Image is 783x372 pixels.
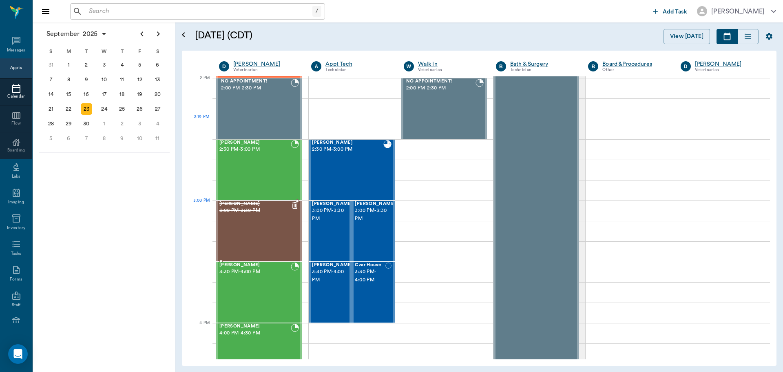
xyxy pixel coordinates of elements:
div: Tuesday, September 9, 2025 [81,74,92,85]
div: A [311,61,321,71]
div: M [60,45,78,58]
span: September [45,28,81,40]
div: Wednesday, September 10, 2025 [99,74,110,85]
div: Monday, October 6, 2025 [63,133,74,144]
a: Appt Tech [325,60,391,68]
div: BOOKED, 2:30 PM - 3:00 PM [216,139,302,200]
div: Thursday, September 4, 2025 [116,59,128,71]
span: [PERSON_NAME] [219,263,291,268]
div: Sunday, September 21, 2025 [45,103,57,115]
div: Sunday, September 28, 2025 [45,118,57,129]
div: Monday, September 29, 2025 [63,118,74,129]
div: T [77,45,95,58]
div: Thursday, September 11, 2025 [116,74,128,85]
span: 2:30 PM - 3:00 PM [312,145,383,154]
div: 3 PM [188,196,210,217]
div: Appts [10,65,22,71]
div: Friday, October 10, 2025 [134,133,146,144]
div: NOT_CONFIRMED, 3:30 PM - 4:00 PM [352,262,394,323]
div: Monday, September 15, 2025 [63,89,74,100]
div: T [113,45,131,58]
div: S [42,45,60,58]
div: NOT_CONFIRMED, 3:00 PM - 3:30 PM [309,200,352,262]
span: 2:00 PM - 2:30 PM [221,84,291,92]
div: Technician [325,67,391,74]
span: [PERSON_NAME] [355,201,396,207]
a: Bath & Surgery [510,60,576,68]
h5: [DATE] (CDT) [195,29,409,42]
span: 4:00 PM - 4:30 PM [219,329,291,337]
div: B [588,61,598,71]
button: September2025 [42,26,111,42]
span: [PERSON_NAME] [312,201,353,207]
div: D [219,61,229,71]
div: S [148,45,166,58]
div: Veterinarian [233,67,299,74]
div: B [496,61,506,71]
a: Walk In [418,60,484,68]
a: [PERSON_NAME] [233,60,299,68]
div: Forms [10,276,22,283]
div: Tuesday, September 30, 2025 [81,118,92,129]
a: Board &Procedures [602,60,668,68]
div: Labs [12,174,20,180]
span: [PERSON_NAME] [312,140,383,145]
div: Tasks [11,251,21,257]
button: View [DATE] [664,29,710,44]
div: [PERSON_NAME] [711,7,765,16]
span: [PERSON_NAME] [219,324,291,329]
div: Tuesday, October 7, 2025 [81,133,92,144]
div: CANCELED, 3:00 PM - 3:30 PM [216,200,302,262]
div: Open Intercom Messenger [8,344,28,364]
div: Inventory [7,225,25,231]
div: Monday, September 1, 2025 [63,59,74,71]
div: 4 PM [188,319,210,339]
div: Saturday, September 27, 2025 [152,103,163,115]
div: Imaging [8,199,24,205]
div: Friday, September 12, 2025 [134,74,146,85]
div: Messages [7,47,26,53]
div: Wednesday, October 8, 2025 [99,133,110,144]
span: 3:30 PM - 4:00 PM [219,268,291,276]
div: Thursday, September 25, 2025 [116,103,128,115]
div: Saturday, October 11, 2025 [152,133,163,144]
div: D [681,61,691,71]
div: Sunday, September 14, 2025 [45,89,57,100]
div: Technician [510,67,576,74]
div: W [95,45,113,58]
div: BOOKED, 3:30 PM - 4:00 PM [216,262,302,323]
div: Staff [12,302,20,308]
span: 2025 [81,28,99,40]
a: [PERSON_NAME] [695,60,761,68]
div: Veterinarian [695,67,761,74]
div: Thursday, October 9, 2025 [116,133,128,144]
span: [PERSON_NAME] [219,140,291,145]
div: BOOKED, 2:00 PM - 2:30 PM [401,78,487,139]
div: READY_TO_CHECKOUT, 2:30 PM - 3:00 PM [309,139,394,200]
div: Saturday, September 13, 2025 [152,74,163,85]
button: Next page [150,26,166,42]
div: Tuesday, September 2, 2025 [81,59,92,71]
div: / [312,6,321,17]
span: 3:30 PM - 4:00 PM [312,268,353,284]
div: Saturday, October 4, 2025 [152,118,163,129]
div: Friday, October 3, 2025 [134,118,146,129]
span: [PERSON_NAME] [312,263,353,268]
div: Sunday, October 5, 2025 [45,133,57,144]
div: Saturday, September 20, 2025 [152,89,163,100]
div: W [404,61,414,71]
div: Friday, September 19, 2025 [134,89,146,100]
div: NOT_CONFIRMED, 3:00 PM - 3:30 PM [352,200,394,262]
span: [PERSON_NAME] [219,201,291,207]
div: Thursday, October 2, 2025 [116,118,128,129]
div: Friday, September 26, 2025 [134,103,146,115]
button: Add Task [650,4,690,19]
span: NO APPOINTMENT! [221,79,291,84]
div: Wednesday, September 24, 2025 [99,103,110,115]
div: Today, Tuesday, September 23, 2025 [81,103,92,115]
